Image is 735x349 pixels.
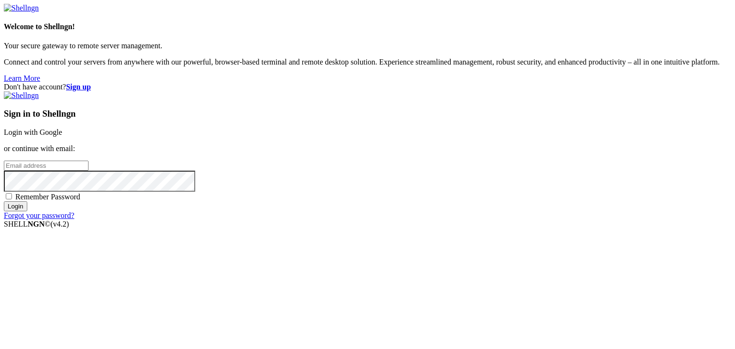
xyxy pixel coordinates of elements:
[4,161,89,171] input: Email address
[4,211,74,219] a: Forgot your password?
[4,201,27,211] input: Login
[4,4,39,12] img: Shellngn
[28,220,45,228] b: NGN
[51,220,69,228] span: 4.2.0
[4,220,69,228] span: SHELL ©
[4,42,731,50] p: Your secure gateway to remote server management.
[4,109,731,119] h3: Sign in to Shellngn
[4,22,731,31] h4: Welcome to Shellngn!
[15,193,80,201] span: Remember Password
[4,91,39,100] img: Shellngn
[4,83,731,91] div: Don't have account?
[4,128,62,136] a: Login with Google
[4,58,731,66] p: Connect and control your servers from anywhere with our powerful, browser-based terminal and remo...
[4,144,731,153] p: or continue with email:
[6,193,12,199] input: Remember Password
[66,83,91,91] a: Sign up
[4,74,40,82] a: Learn More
